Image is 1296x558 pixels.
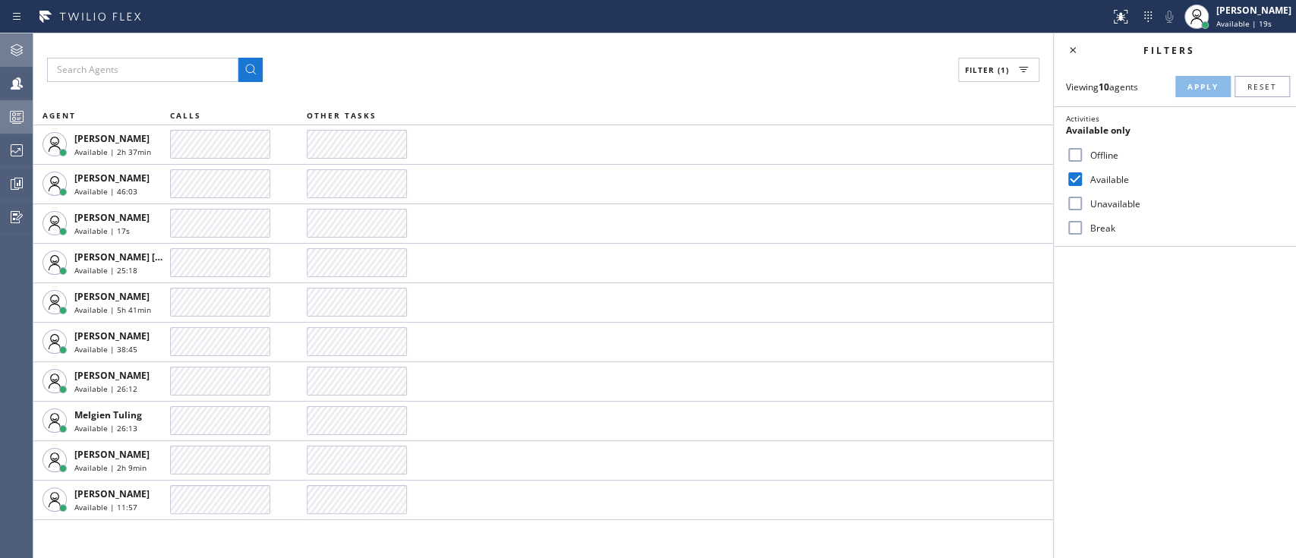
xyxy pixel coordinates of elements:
[958,58,1039,82] button: Filter (1)
[74,172,150,184] span: [PERSON_NAME]
[1175,76,1231,97] button: Apply
[74,132,150,145] span: [PERSON_NAME]
[74,408,142,421] span: Melgien Tuling
[74,344,137,355] span: Available | 38:45
[74,290,150,303] span: [PERSON_NAME]
[1247,81,1277,92] span: Reset
[74,462,147,473] span: Available | 2h 9min
[1143,44,1194,57] span: Filters
[74,383,137,394] span: Available | 26:12
[1216,18,1272,29] span: Available | 19s
[170,110,201,121] span: CALLS
[1084,149,1284,162] label: Offline
[1066,80,1138,93] span: Viewing agents
[74,265,137,276] span: Available | 25:18
[1187,81,1219,92] span: Apply
[1216,4,1291,17] div: [PERSON_NAME]
[1084,173,1284,186] label: Available
[74,329,150,342] span: [PERSON_NAME]
[1099,80,1109,93] strong: 10
[74,186,137,197] span: Available | 46:03
[1066,113,1284,124] div: Activities
[74,448,150,461] span: [PERSON_NAME]
[1066,124,1130,137] span: Available only
[43,110,76,121] span: AGENT
[74,502,137,512] span: Available | 11:57
[1235,76,1290,97] button: Reset
[47,58,238,82] input: Search Agents
[74,225,130,236] span: Available | 17s
[1159,6,1180,27] button: Mute
[307,110,377,121] span: OTHER TASKS
[74,487,150,500] span: [PERSON_NAME]
[1084,222,1284,235] label: Break
[74,423,137,433] span: Available | 26:13
[74,211,150,224] span: [PERSON_NAME]
[74,251,227,263] span: [PERSON_NAME] [PERSON_NAME]
[74,147,151,157] span: Available | 2h 37min
[1084,197,1284,210] label: Unavailable
[74,304,151,315] span: Available | 5h 41min
[965,65,1009,75] span: Filter (1)
[74,369,150,382] span: [PERSON_NAME]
